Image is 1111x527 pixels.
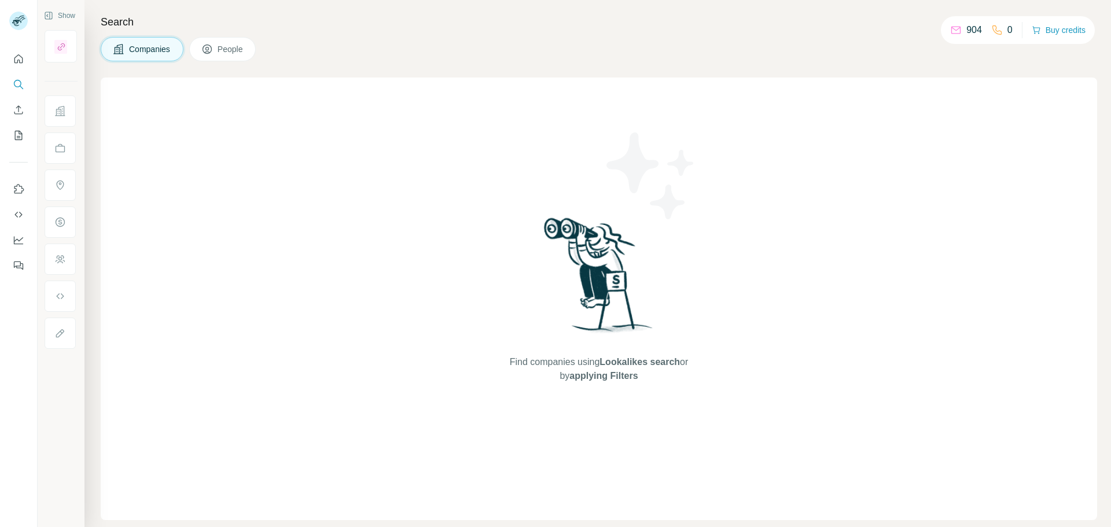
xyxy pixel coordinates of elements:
p: 0 [1007,23,1013,37]
button: Feedback [9,255,28,276]
button: Dashboard [9,230,28,250]
img: Surfe Illustration - Stars [599,124,703,228]
span: applying Filters [569,371,638,381]
span: Find companies using or by [506,355,691,383]
span: People [218,43,244,55]
h4: Search [101,14,1097,30]
button: Show [36,7,83,24]
button: Buy credits [1032,22,1086,38]
button: Enrich CSV [9,99,28,120]
button: My lists [9,125,28,146]
span: Lookalikes search [599,357,680,367]
p: 904 [966,23,982,37]
span: Companies [129,43,171,55]
button: Use Surfe API [9,204,28,225]
button: Search [9,74,28,95]
button: Use Surfe on LinkedIn [9,179,28,200]
button: Quick start [9,49,28,69]
img: Surfe Illustration - Woman searching with binoculars [539,215,659,344]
